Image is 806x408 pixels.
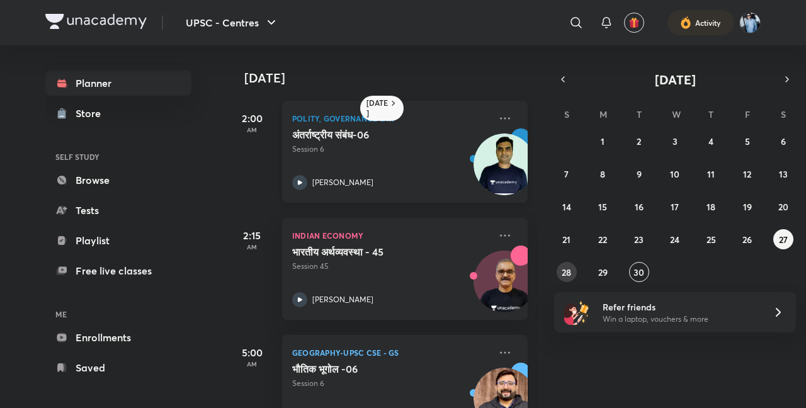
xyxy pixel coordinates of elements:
button: September 21, 2025 [557,229,577,249]
button: September 25, 2025 [701,229,721,249]
p: Session 45 [292,261,490,272]
button: September 29, 2025 [593,262,613,282]
button: September 10, 2025 [665,164,685,184]
span: [DATE] [655,71,696,88]
abbr: September 27, 2025 [779,234,788,246]
abbr: Monday [599,108,607,120]
abbr: September 11, 2025 [707,168,715,180]
button: September 24, 2025 [665,229,685,249]
p: Indian Economy [292,228,490,243]
abbr: Wednesday [672,108,681,120]
abbr: September 29, 2025 [598,266,608,278]
abbr: September 13, 2025 [779,168,788,180]
button: September 28, 2025 [557,262,577,282]
h4: [DATE] [244,71,540,86]
abbr: September 20, 2025 [778,201,788,213]
img: Avatar [474,258,535,318]
h6: SELF STUDY [45,146,191,167]
abbr: September 1, 2025 [601,135,604,147]
a: Free live classes [45,258,191,283]
h5: भौतिक भूगोल -06 [292,363,449,375]
abbr: September 28, 2025 [562,266,571,278]
button: September 4, 2025 [701,131,721,151]
h5: 5:00 [227,345,277,360]
abbr: September 19, 2025 [743,201,752,213]
h6: Refer friends [603,300,758,314]
button: UPSC - Centres [178,10,287,35]
abbr: Saturday [781,108,786,120]
img: activity [680,15,691,30]
a: Tests [45,198,191,223]
button: September 26, 2025 [737,229,758,249]
abbr: September 22, 2025 [598,234,607,246]
abbr: Thursday [708,108,713,120]
abbr: September 9, 2025 [637,168,642,180]
p: [PERSON_NAME] [312,294,373,305]
abbr: September 14, 2025 [562,201,571,213]
abbr: September 17, 2025 [671,201,679,213]
h5: भारतीय अर्थव्यवस्था - 45 [292,246,449,258]
a: Enrollments [45,325,191,350]
abbr: September 2, 2025 [637,135,641,147]
button: September 6, 2025 [773,131,793,151]
a: Saved [45,355,191,380]
p: Session 6 [292,144,490,155]
abbr: September 8, 2025 [600,168,605,180]
a: Playlist [45,228,191,253]
img: Shipu [739,12,761,33]
abbr: Friday [745,108,750,120]
a: Browse [45,167,191,193]
abbr: September 16, 2025 [635,201,644,213]
p: Win a laptop, vouchers & more [603,314,758,325]
a: Store [45,101,191,126]
abbr: September 26, 2025 [742,234,752,246]
abbr: Sunday [564,108,569,120]
abbr: September 23, 2025 [634,234,644,246]
p: Geography-UPSC CSE - GS [292,345,490,360]
h6: ME [45,303,191,325]
button: [DATE] [572,71,778,88]
button: September 22, 2025 [593,229,613,249]
button: September 1, 2025 [593,131,613,151]
button: September 8, 2025 [593,164,613,184]
p: Polity, Governance & IR [292,111,490,126]
div: Store [76,106,108,121]
button: avatar [624,13,644,33]
button: September 16, 2025 [629,196,649,217]
abbr: September 3, 2025 [673,135,678,147]
button: September 2, 2025 [629,131,649,151]
button: September 27, 2025 [773,229,793,249]
h5: 2:00 [227,111,277,126]
button: September 5, 2025 [737,131,758,151]
abbr: September 10, 2025 [670,168,679,180]
button: September 17, 2025 [665,196,685,217]
button: September 11, 2025 [701,164,721,184]
button: September 3, 2025 [665,131,685,151]
abbr: September 15, 2025 [598,201,607,213]
p: [PERSON_NAME] [312,177,373,188]
button: September 7, 2025 [557,164,577,184]
abbr: September 21, 2025 [562,234,570,246]
h6: [DATE] [366,98,389,118]
h5: 2:15 [227,228,277,243]
a: Company Logo [45,14,147,32]
abbr: September 25, 2025 [707,234,716,246]
img: Company Logo [45,14,147,29]
button: September 9, 2025 [629,164,649,184]
button: September 30, 2025 [629,262,649,282]
abbr: Tuesday [637,108,642,120]
abbr: September 4, 2025 [708,135,713,147]
p: Session 6 [292,378,490,389]
button: September 20, 2025 [773,196,793,217]
button: September 15, 2025 [593,196,613,217]
a: Planner [45,71,191,96]
p: AM [227,126,277,133]
button: September 19, 2025 [737,196,758,217]
button: September 13, 2025 [773,164,793,184]
p: AM [227,243,277,251]
abbr: September 18, 2025 [707,201,715,213]
h5: अंतर्राष्ट्रीय संबंध-06 [292,128,449,141]
abbr: September 5, 2025 [745,135,750,147]
button: September 23, 2025 [629,229,649,249]
abbr: September 6, 2025 [781,135,786,147]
